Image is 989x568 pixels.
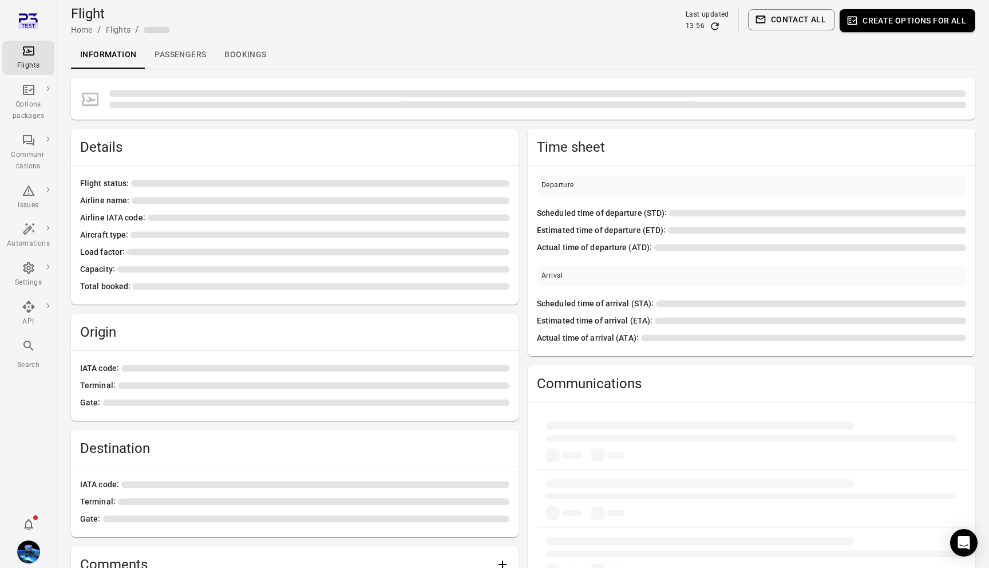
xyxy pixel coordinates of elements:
[2,258,54,292] a: Settings
[686,21,705,32] div: 13:56
[840,9,975,32] button: Create options for all
[80,212,148,224] span: Airline IATA code
[748,9,835,30] button: Contact all
[7,99,50,122] div: Options packages
[7,60,50,72] div: Flights
[537,207,669,220] span: Scheduled time of departure (STD)
[80,397,103,409] span: Gate
[686,9,729,21] div: Last updated
[135,23,139,37] li: /
[537,315,655,328] span: Estimated time of arrival (ETA)
[80,246,127,259] span: Load factor
[80,263,117,276] span: Capacity
[537,242,654,254] span: Actual time of departure (ATD)
[950,529,978,557] div: Open Intercom Messenger
[709,21,721,32] button: Refresh data
[80,513,103,526] span: Gate
[80,138,509,156] h2: Details
[80,195,132,207] span: Airline name
[80,178,131,190] span: Flight status
[2,219,54,253] a: Automations
[2,41,54,75] a: Flights
[7,360,50,371] div: Search
[80,439,509,457] h2: Destination
[145,41,215,69] a: Passengers
[97,23,101,37] li: /
[537,138,966,156] h2: Time sheet
[7,238,50,250] div: Automations
[80,281,133,293] span: Total booked
[13,536,45,568] button: Daníel Benediktsson
[7,149,50,172] div: Communi-cations
[537,374,966,393] h2: Communications
[80,323,509,341] h2: Origin
[80,496,118,508] span: Terminal
[80,380,118,392] span: Terminal
[537,332,641,345] span: Actual time of arrival (ATA)
[71,41,975,69] div: Local navigation
[541,180,574,191] div: Departure
[2,297,54,331] a: API
[7,316,50,328] div: API
[2,180,54,215] a: Issues
[2,130,54,176] a: Communi-cations
[541,270,563,282] div: Arrival
[2,336,54,374] button: Search
[17,541,40,563] img: shutterstock-1708408498.jpg
[80,479,121,491] span: IATA code
[71,23,170,37] nav: Breadcrumbs
[17,513,40,536] button: Notifications
[537,224,668,237] span: Estimated time of departure (ETD)
[215,41,275,69] a: Bookings
[7,200,50,211] div: Issues
[80,229,130,242] span: Aircraft type
[2,80,54,125] a: Options packages
[537,298,656,310] span: Scheduled time of arrival (STA)
[7,277,50,289] div: Settings
[71,5,170,23] h1: Flight
[106,25,130,34] a: Flights
[80,362,121,375] span: IATA code
[71,41,145,69] a: Information
[71,25,93,34] a: Home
